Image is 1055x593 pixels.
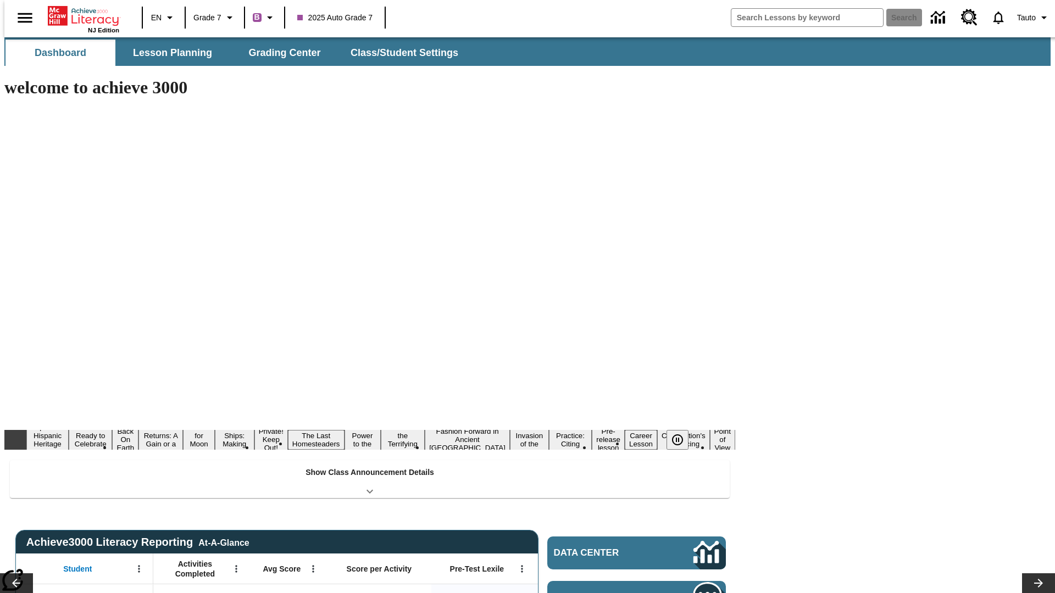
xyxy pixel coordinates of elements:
span: Lesson Planning [133,47,212,59]
h1: welcome to achieve 3000 [4,77,735,98]
button: Slide 11 Fashion Forward in Ancient Rome [425,426,510,454]
span: Avg Score [263,564,301,574]
button: Grading Center [230,40,340,66]
button: Slide 7 Private! Keep Out! [254,426,288,454]
button: Slide 6 Cruise Ships: Making Waves [215,422,254,458]
a: Resource Center, Will open in new tab [954,3,984,32]
button: Slide 5 Time for Moon Rules? [183,422,214,458]
button: Dashboard [5,40,115,66]
button: Slide 3 Back On Earth [112,426,138,454]
a: Home [48,5,119,27]
span: B [254,10,260,24]
button: Slide 2 Get Ready to Celebrate Juneteenth! [69,422,112,458]
button: Slide 9 Solar Power to the People [345,422,381,458]
div: Home [48,4,119,33]
span: Achieve3000 Literacy Reporting [26,536,249,549]
button: Slide 17 Point of View [710,426,735,454]
input: search field [731,9,883,26]
button: Open Menu [131,561,147,577]
span: Score per Activity [347,564,412,574]
span: Tauto [1017,12,1036,24]
button: Slide 12 The Invasion of the Free CD [510,422,549,458]
span: Data Center [554,547,657,558]
span: EN [151,12,162,24]
div: Pause [667,430,699,450]
div: SubNavbar [4,40,468,66]
button: Open side menu [9,2,41,34]
button: Slide 13 Mixed Practice: Citing Evidence [549,422,592,458]
button: Slide 1 ¡Viva Hispanic Heritage Month! [26,422,69,458]
span: Dashboard [35,47,86,59]
button: Grade: Grade 7, Select a grade [189,8,241,27]
div: SubNavbar [4,37,1051,66]
a: Notifications [984,3,1013,32]
span: Grading Center [248,47,320,59]
span: NJ Edition [88,27,119,33]
span: Activities Completed [159,559,231,579]
button: Open Menu [514,561,530,577]
button: Open Menu [305,561,321,577]
button: Profile/Settings [1013,8,1055,27]
button: Open Menu [228,561,245,577]
div: Show Class Announcement Details [10,460,730,498]
button: Class/Student Settings [342,40,467,66]
button: Lesson Planning [118,40,227,66]
span: Grade 7 [193,12,221,24]
span: Pre-Test Lexile [450,564,504,574]
span: Student [63,564,92,574]
button: Lesson carousel, Next [1022,573,1055,593]
button: Slide 4 Free Returns: A Gain or a Drain? [138,422,183,458]
button: Slide 14 Pre-release lesson [592,426,625,454]
p: Show Class Announcement Details [306,467,434,478]
a: Data Center [924,3,954,33]
button: Boost Class color is purple. Change class color [248,8,281,27]
span: Class/Student Settings [351,47,458,59]
a: Data Center [547,536,726,569]
button: Slide 10 Attack of the Terrifying Tomatoes [381,422,425,458]
span: 2025 Auto Grade 7 [297,12,373,24]
div: At-A-Glance [198,536,249,548]
button: Slide 15 Career Lesson [625,430,657,450]
button: Pause [667,430,688,450]
button: Slide 8 The Last Homesteaders [288,430,345,450]
button: Language: EN, Select a language [146,8,181,27]
button: Slide 16 The Constitution's Balancing Act [657,422,710,458]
